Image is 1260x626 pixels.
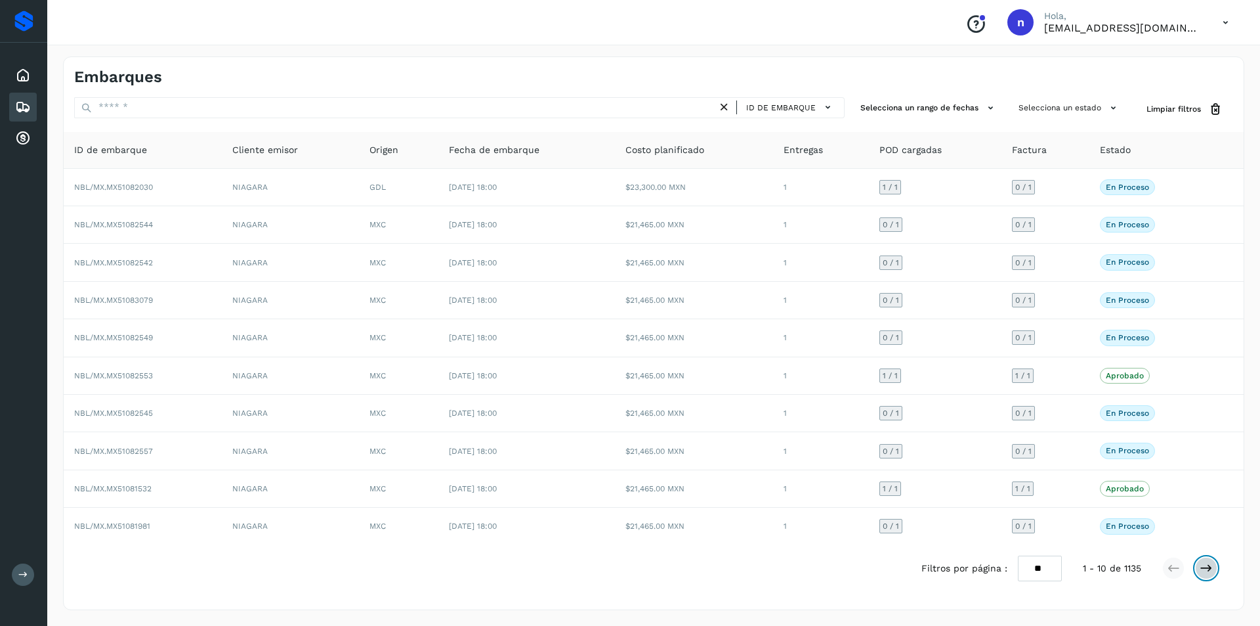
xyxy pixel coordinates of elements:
td: GDL [359,169,438,206]
button: Selecciona un estado [1013,97,1125,119]
span: [DATE] 18:00 [449,258,497,267]
div: Embarques [9,93,37,122]
p: Aprobado [1106,371,1144,380]
p: En proceso [1106,333,1149,342]
td: $23,300.00 MXN [615,169,773,206]
span: 0 / 1 [1015,296,1032,304]
span: 0 / 1 [1015,447,1032,455]
td: NIAGARA [222,244,359,281]
td: MXC [359,244,438,281]
span: 0 / 1 [883,296,899,304]
span: Estado [1100,143,1131,157]
span: [DATE] 18:00 [449,409,497,418]
td: MXC [359,470,438,508]
p: En proceso [1106,296,1149,305]
span: 0 / 1 [1015,183,1032,191]
p: En proceso [1106,522,1149,531]
span: [DATE] 18:00 [449,447,497,456]
td: $21,465.00 MXN [615,508,773,545]
td: 1 [773,319,869,357]
span: POD cargadas [879,143,942,157]
span: 1 / 1 [883,183,898,191]
button: ID de embarque [742,98,839,117]
span: 1 / 1 [883,485,898,493]
span: [DATE] 18:00 [449,183,497,192]
td: NIAGARA [222,169,359,206]
td: 1 [773,470,869,508]
td: $21,465.00 MXN [615,319,773,357]
span: [DATE] 18:00 [449,371,497,380]
td: NIAGARA [222,282,359,319]
p: En proceso [1106,409,1149,418]
h4: Embarques [74,68,162,87]
span: 0 / 1 [1015,259,1032,267]
span: Cliente emisor [232,143,298,157]
span: NBL/MX.MX51082549 [74,333,153,342]
span: 1 / 1 [883,372,898,380]
p: En proceso [1106,220,1149,229]
div: Inicio [9,61,37,90]
span: ID de embarque [74,143,147,157]
p: nchavez@aeo.mx [1044,22,1202,34]
td: $21,465.00 MXN [615,470,773,508]
span: ID de embarque [746,102,816,114]
span: NBL/MX.MX51081532 [74,484,152,493]
td: 1 [773,244,869,281]
td: 1 [773,206,869,244]
span: 0 / 1 [883,522,899,530]
span: NBL/MX.MX51082545 [74,409,153,418]
td: MXC [359,432,438,470]
td: MXC [359,357,438,395]
td: 1 [773,395,869,432]
td: NIAGARA [222,319,359,357]
span: [DATE] 18:00 [449,522,497,531]
td: MXC [359,206,438,244]
span: Entregas [784,143,823,157]
span: 1 - 10 de 1135 [1083,562,1141,575]
span: NBL/MX.MX51083079 [74,296,153,305]
span: NBL/MX.MX51082030 [74,183,153,192]
p: Hola, [1044,11,1202,22]
span: 0 / 1 [883,334,899,342]
td: MXC [359,319,438,357]
td: $21,465.00 MXN [615,206,773,244]
span: 0 / 1 [883,221,899,229]
button: Limpiar filtros [1136,97,1233,122]
td: 1 [773,357,869,395]
td: NIAGARA [222,357,359,395]
span: Filtros por página : [921,562,1007,575]
span: NBL/MX.MX51082557 [74,447,153,456]
span: Factura [1012,143,1047,157]
span: 0 / 1 [1015,522,1032,530]
span: Costo planificado [625,143,704,157]
td: $21,465.00 MXN [615,244,773,281]
p: En proceso [1106,446,1149,455]
span: 1 / 1 [1015,372,1030,380]
span: Limpiar filtros [1146,103,1201,115]
td: 1 [773,432,869,470]
td: NIAGARA [222,206,359,244]
button: Selecciona un rango de fechas [855,97,1003,119]
span: 0 / 1 [883,409,899,417]
span: 0 / 1 [1015,221,1032,229]
td: $21,465.00 MXN [615,395,773,432]
span: 0 / 1 [1015,409,1032,417]
td: 1 [773,169,869,206]
td: 1 [773,508,869,545]
td: $21,465.00 MXN [615,282,773,319]
span: 1 / 1 [1015,485,1030,493]
span: 0 / 1 [883,447,899,455]
td: MXC [359,508,438,545]
span: [DATE] 18:00 [449,333,497,342]
td: NIAGARA [222,432,359,470]
td: MXC [359,395,438,432]
td: MXC [359,282,438,319]
span: [DATE] 18:00 [449,484,497,493]
p: En proceso [1106,257,1149,267]
span: [DATE] 18:00 [449,296,497,305]
span: 0 / 1 [883,259,899,267]
span: NBL/MX.MX51081981 [74,522,150,531]
p: Aprobado [1106,484,1144,493]
td: NIAGARA [222,395,359,432]
td: 1 [773,282,869,319]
